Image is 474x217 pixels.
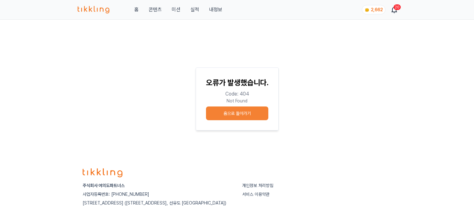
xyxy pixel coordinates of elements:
p: 사업자등록번호: [PHONE_NUMBER] [83,191,232,197]
span: 2,662 [371,7,383,12]
a: 홈 [134,6,139,13]
img: logo [83,168,122,178]
a: 20 [392,6,397,13]
div: 20 [394,4,401,10]
p: Code: 404 [206,90,268,98]
a: 실적 [190,6,199,13]
p: 주식회사 여의도파트너스 [83,182,232,189]
a: 홈으로 돌아가기 [206,104,268,120]
button: 홈으로 돌아가기 [206,106,268,120]
a: 내정보 [209,6,222,13]
a: 서비스 이용약관 [242,192,270,197]
a: 개인정보 처리방침 [242,183,273,188]
button: 미션 [172,6,180,13]
p: [STREET_ADDRESS] ([STREET_ADDRESS], 선유도 [GEOGRAPHIC_DATA]) [83,200,232,206]
img: coin [365,7,370,12]
p: Not Found [206,98,268,104]
a: 콘텐츠 [149,6,162,13]
p: 오류가 발생했습니다. [206,78,268,88]
a: coin 2,662 [362,5,384,14]
img: 티끌링 [78,6,110,13]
